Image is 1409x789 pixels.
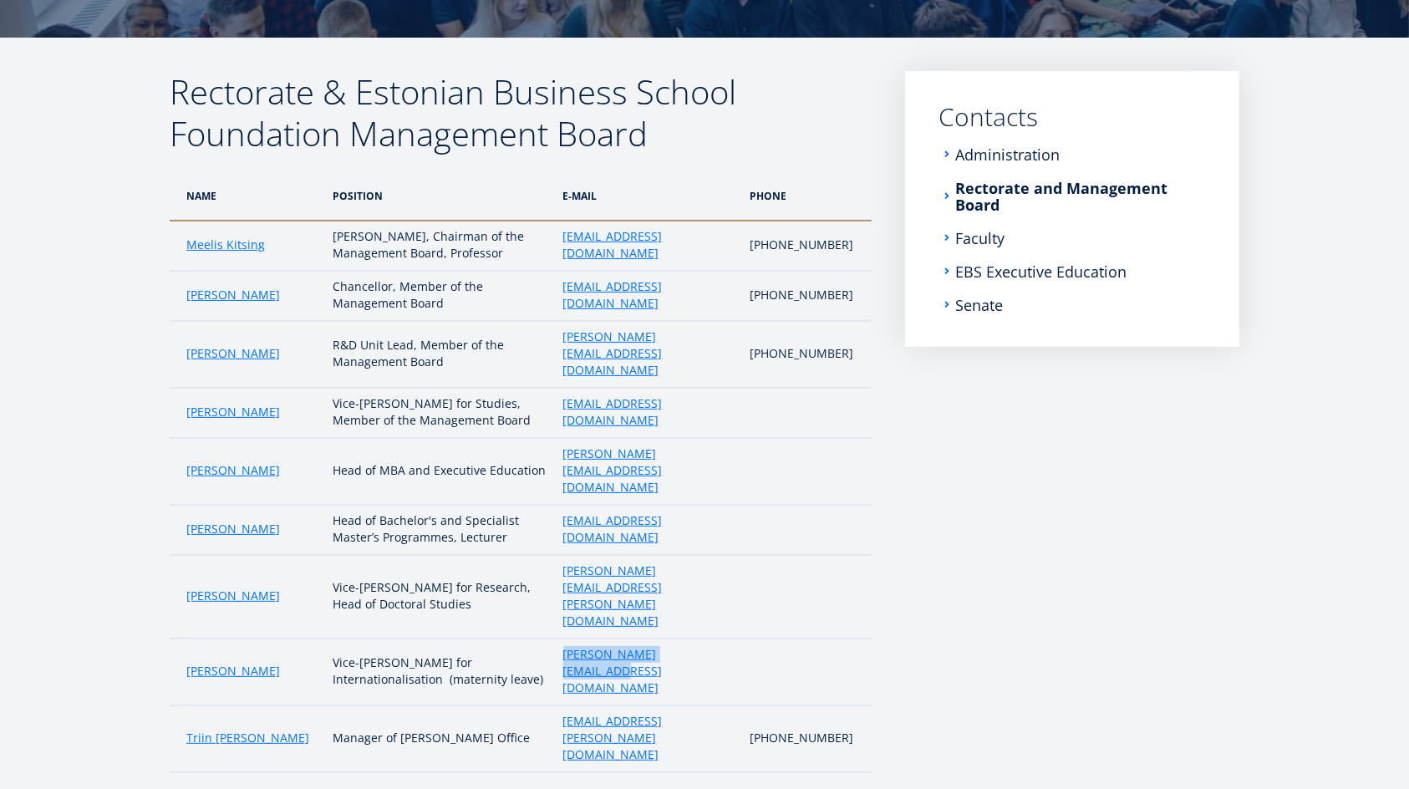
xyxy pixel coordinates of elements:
td: Vice-[PERSON_NAME] for Internationalisation (maternity leave) [324,639,555,705]
td: Vice-[PERSON_NAME] for Studies, Member of the Management Board [324,388,555,438]
a: Triin [PERSON_NAME] [186,730,309,746]
th: phone [741,171,872,221]
a: [EMAIL_ADDRESS][DOMAIN_NAME] [563,512,733,546]
a: [PERSON_NAME][EMAIL_ADDRESS][DOMAIN_NAME] [563,328,733,379]
a: Senate [955,297,1003,313]
td: Vice-[PERSON_NAME] for Research, Head of Doctoral Studies [324,555,555,639]
a: [PERSON_NAME] [186,462,280,479]
p: [PERSON_NAME], Chairman of the Management Board, Professor [333,228,547,262]
a: [EMAIL_ADDRESS][DOMAIN_NAME] [563,395,733,429]
td: R&D Unit Lead, Member of the Management Board [324,321,555,388]
a: [EMAIL_ADDRESS][DOMAIN_NAME] [563,228,733,262]
a: Meelis Kitsing [186,237,265,253]
a: Administration [955,146,1060,163]
a: [PERSON_NAME] [186,663,280,680]
a: [EMAIL_ADDRESS][DOMAIN_NAME] [563,278,733,312]
td: Head of MBA and Executive Education [324,438,555,505]
th: POSition [324,171,555,221]
h2: Rectorate & Estonian Business School Foundation Management Board [170,71,872,155]
a: [PERSON_NAME] [186,287,280,303]
td: Chancellor, Member of the Management Board [324,271,555,321]
a: [PERSON_NAME][EMAIL_ADDRESS][DOMAIN_NAME] [563,445,733,496]
td: [PHONE_NUMBER] [741,705,872,772]
a: Rectorate and Management Board [955,180,1206,213]
td: [PHONE_NUMBER] [741,271,872,321]
td: [PHONE_NUMBER] [741,321,872,388]
p: [PHONE_NUMBER] [750,237,855,253]
a: [PERSON_NAME][EMAIL_ADDRESS][DOMAIN_NAME] [563,646,733,696]
td: Manager of [PERSON_NAME] Office [324,705,555,772]
th: e-mail [555,171,741,221]
a: [EMAIL_ADDRESS][PERSON_NAME][DOMAIN_NAME] [563,713,733,763]
a: [PERSON_NAME] [186,521,280,537]
a: [PERSON_NAME] [186,588,280,604]
a: [PERSON_NAME] [186,404,280,420]
td: Head of Bachelor's and Specialist Master’s Programmes, Lecturer [324,505,555,555]
th: NAME [170,171,324,221]
a: Faculty [955,230,1005,247]
a: Contacts [938,104,1206,130]
a: [PERSON_NAME][EMAIL_ADDRESS][PERSON_NAME][DOMAIN_NAME] [563,562,733,629]
a: EBS Executive Education [955,263,1127,280]
a: [PERSON_NAME] [186,345,280,362]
